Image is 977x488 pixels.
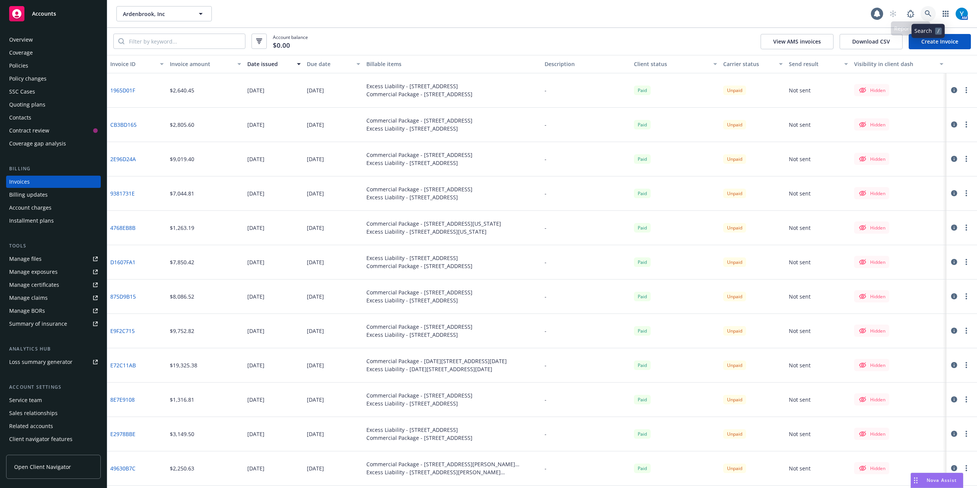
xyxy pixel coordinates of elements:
img: photo [956,8,968,20]
div: Not sent [789,86,811,94]
div: [DATE] [307,189,324,197]
div: Commercial Package - [STREET_ADDRESS][PERSON_NAME][PERSON_NAME] [366,460,539,468]
div: Unpaid [723,154,746,164]
div: Contacts [9,111,31,124]
div: Manage exposures [9,266,58,278]
a: Contacts [6,111,101,124]
div: Unpaid [723,360,746,370]
div: Paid [634,292,651,301]
div: Date issued [247,60,292,68]
input: Filter by keyword... [124,34,245,48]
a: Report a Bug [903,6,918,21]
div: Account settings [6,383,101,391]
div: Coverage gap analysis [9,137,66,150]
div: Not sent [789,258,811,266]
div: Manage certificates [9,279,59,291]
a: Manage certificates [6,279,101,291]
div: Paid [634,120,651,129]
div: Excess Liability - [STREET_ADDRESS] [366,124,472,133]
div: Commercial Package - [STREET_ADDRESS] [366,116,472,124]
button: View AMS invoices [761,34,834,49]
a: Policies [6,60,101,72]
a: Policy changes [6,73,101,85]
div: Excess Liability - [STREET_ADDRESS] [366,82,472,90]
a: 4768EB8B [110,224,135,232]
a: Coverage gap analysis [6,137,101,150]
a: Coverage [6,47,101,59]
div: [DATE] [307,361,324,369]
div: Excess Liability - [STREET_ADDRESS] [366,296,472,304]
div: [DATE] [247,258,264,266]
div: Service team [9,394,42,406]
div: [DATE] [307,292,324,301]
div: Policies [9,60,28,72]
div: Not sent [789,430,811,438]
div: [DATE] [307,86,324,94]
div: Paid [634,154,651,164]
div: Hidden [858,120,885,129]
button: Invoice ID [107,55,167,73]
div: Excess Liability - [STREET_ADDRESS] [366,254,472,262]
div: Not sent [789,121,811,129]
div: Unpaid [723,292,746,301]
button: Ardenbrook, Inc [116,6,212,21]
div: Policy changes [9,73,47,85]
a: 49630B7C [110,464,135,472]
div: Coverage [9,47,33,59]
a: Manage BORs [6,305,101,317]
div: $2,805.60 [170,121,194,129]
div: Excess Liability - [STREET_ADDRESS] [366,399,472,407]
div: Invoice amount [170,60,233,68]
button: Invoice amount [167,55,244,73]
div: Not sent [789,224,811,232]
div: Not sent [789,189,811,197]
div: [DATE] [247,327,264,335]
div: $1,316.81 [170,396,194,404]
div: Unpaid [723,189,746,198]
div: - [545,224,547,232]
div: Description [545,60,628,68]
div: Billing updates [9,189,48,201]
a: Client access [6,446,101,458]
div: - [545,327,547,335]
div: Billable items [366,60,539,68]
div: Commercial Package - [STREET_ADDRESS] [366,151,472,159]
div: Hidden [858,360,885,370]
div: Overview [9,34,33,46]
div: Hidden [858,154,885,163]
div: [DATE] [247,224,264,232]
div: [DATE] [247,464,264,472]
div: Unpaid [723,257,746,267]
a: Installment plans [6,215,101,227]
div: Visibility in client dash [854,60,935,68]
a: Service team [6,394,101,406]
div: $9,019.40 [170,155,194,163]
div: Quoting plans [9,99,45,111]
div: [DATE] [307,121,324,129]
button: Visibility in client dash [851,55,946,73]
span: Manage exposures [6,266,101,278]
div: Unpaid [723,326,746,336]
a: D1607FA1 [110,258,135,266]
a: Related accounts [6,420,101,432]
div: Drag to move [911,473,921,488]
div: Commercial Package - [STREET_ADDRESS] [366,391,472,399]
div: Contract review [9,124,49,137]
div: [DATE] [247,361,264,369]
div: Excess Liability - [STREET_ADDRESS][US_STATE] [366,228,501,236]
div: Excess Liability - [STREET_ADDRESS] [366,159,472,167]
a: Accounts [6,3,101,24]
div: Paid [634,189,651,198]
button: Client status [631,55,720,73]
div: Hidden [858,189,885,198]
div: Excess Liability - [STREET_ADDRESS][PERSON_NAME][PERSON_NAME] [366,468,539,476]
div: - [545,361,547,369]
a: Manage claims [6,292,101,304]
div: [DATE] [247,121,264,129]
div: Commercial Package - [STREET_ADDRESS] [366,262,472,270]
div: Paid [634,223,651,233]
span: Paid [634,464,651,473]
a: E72C11AB [110,361,136,369]
button: Download CSV [840,34,903,49]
